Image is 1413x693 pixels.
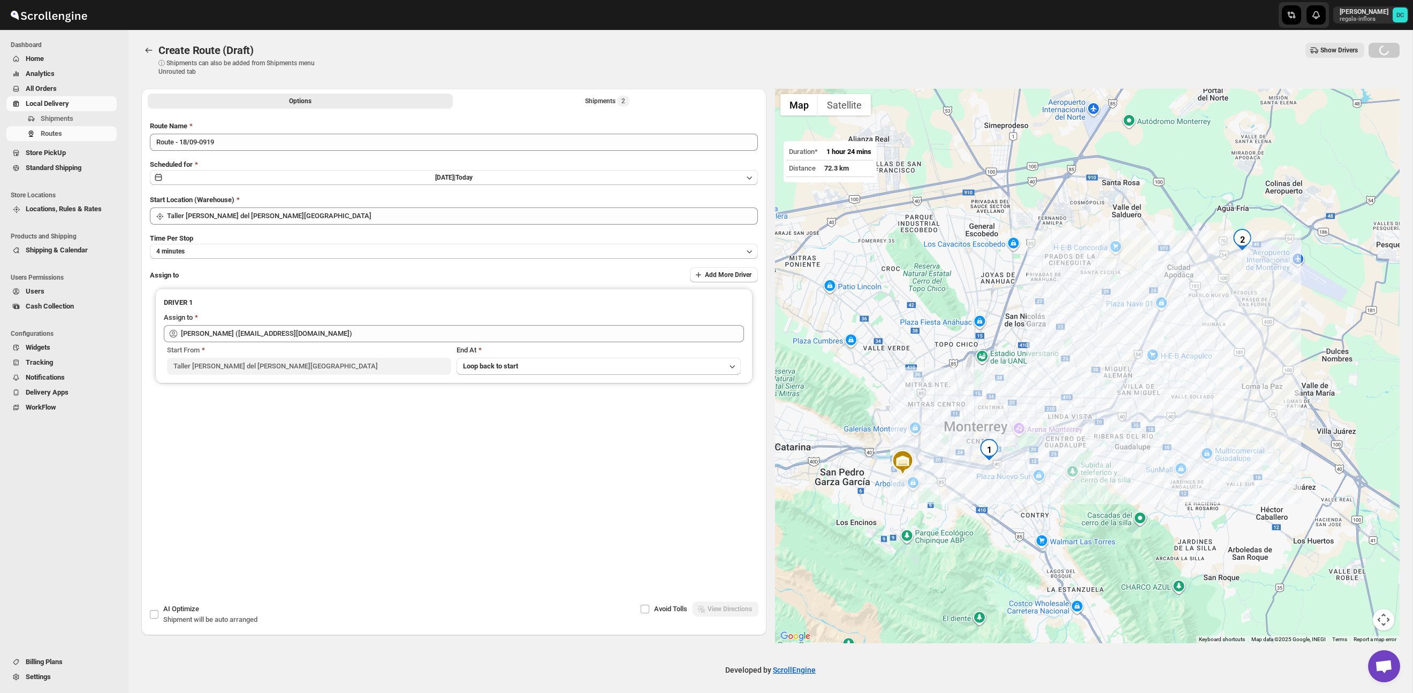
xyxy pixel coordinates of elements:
button: Cash Collection [6,299,117,314]
span: Products and Shipping [11,232,121,241]
span: Scheduled for [150,160,193,168]
span: [DATE] | [435,174,455,181]
span: Analytics [26,70,55,78]
span: Shipping & Calendar [26,246,88,254]
button: Add More Driver [690,267,758,282]
span: Loop back to start [463,362,518,370]
button: Routes [141,43,156,58]
p: [PERSON_NAME] [1340,7,1388,16]
span: Home [26,55,44,63]
span: Shipments [41,114,73,122]
span: Map data ©2025 Google, INEGI [1251,636,1326,642]
button: Locations, Rules & Rates [6,202,117,217]
button: Routes [6,126,117,141]
div: Open chat [1368,650,1400,682]
a: Open this area in Google Maps (opens a new window) [778,629,813,643]
span: Locations, Rules & Rates [26,205,102,213]
span: Notifications [26,373,65,381]
span: Routes [41,129,62,137]
span: Store Locations [11,191,121,199]
span: Shipment will be auto arranged [163,615,257,623]
button: Show street map [780,94,818,115]
span: Avoid Tolls [654,605,687,613]
button: Delivery Apps [6,385,117,400]
div: 2 [1232,229,1253,250]
span: Create Route (Draft) [158,44,254,57]
input: Eg: Bengaluru Route [150,134,758,151]
span: All Orders [26,84,57,93]
span: Users [26,287,44,295]
span: Time Per Stop [150,234,193,242]
span: Tracking [26,358,53,366]
span: Duration* [789,148,818,156]
span: Cash Collection [26,302,74,310]
h3: DRIVER 1 [164,297,744,308]
button: Users [6,284,117,299]
span: Today [455,174,473,181]
a: Report a map error [1354,636,1396,642]
span: Configurations [11,329,121,338]
button: Show Drivers [1305,43,1364,58]
span: 72.3 km [824,164,849,172]
div: End At [457,345,741,356]
span: WorkFlow [26,403,56,411]
span: Users Permissions [11,273,121,282]
span: Store PickUp [26,149,66,157]
button: Shipments [6,111,117,126]
span: Add More Driver [705,271,751,279]
button: All Orders [6,81,117,96]
span: Billing Plans [26,658,63,666]
p: regala-inflora [1340,16,1388,22]
span: Distance [789,164,816,172]
button: Loop back to start [457,358,741,375]
span: Route Name [150,122,187,130]
div: Shipments [585,96,629,106]
button: WorkFlow [6,400,117,415]
p: ⓘ Shipments can also be added from Shipments menu Unrouted tab [158,59,327,76]
button: Shipping & Calendar [6,243,117,258]
span: Delivery Apps [26,388,69,396]
input: Search location [167,207,758,225]
button: [DATE]|Today [150,170,758,185]
span: 4 minutes [156,247,185,256]
a: ScrollEngine [773,666,816,674]
span: DAVID CORONADO [1393,7,1408,22]
span: AI Optimize [163,605,199,613]
button: 4 minutes [150,244,758,259]
button: User menu [1333,6,1409,24]
button: Selected Shipments [455,94,760,109]
span: Widgets [26,343,50,351]
span: Dashboard [11,41,121,49]
span: Assign to [150,271,179,279]
button: Home [6,51,117,66]
span: Start From [167,346,200,354]
button: Map camera controls [1373,609,1394,630]
span: Show Drivers [1320,46,1358,55]
button: Notifications [6,370,117,385]
span: Start Location (Warehouse) [150,196,234,204]
input: Search assignee [181,325,744,342]
span: 2 [621,97,625,105]
img: Google [778,629,813,643]
button: Analytics [6,66,117,81]
div: All Route Options [141,112,766,517]
text: DC [1396,12,1404,19]
p: Developed by [725,665,816,675]
span: Options [289,97,312,105]
button: Tracking [6,355,117,370]
div: 1 [978,439,1000,460]
button: Widgets [6,340,117,355]
div: Assign to [164,312,193,323]
span: Local Delivery [26,99,69,107]
button: Billing Plans [6,654,117,669]
a: Terms (opens in new tab) [1332,636,1347,642]
button: All Route Options [148,94,453,109]
button: Keyboard shortcuts [1199,636,1245,643]
img: ScrollEngine [9,2,89,28]
span: Settings [26,673,51,681]
button: Show satellite imagery [818,94,871,115]
span: 1 hour 24 mins [826,148,871,156]
button: Settings [6,669,117,684]
span: Standard Shipping [26,164,81,172]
